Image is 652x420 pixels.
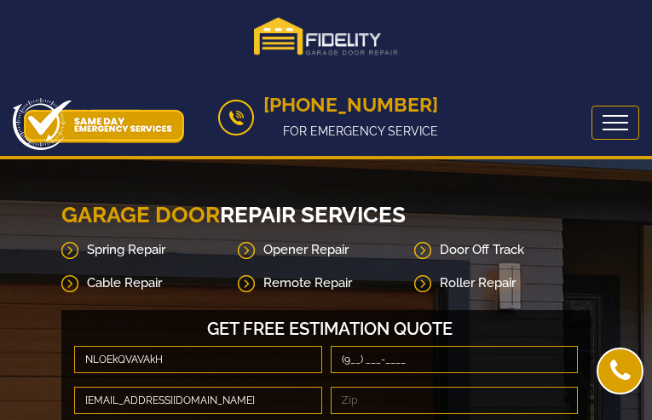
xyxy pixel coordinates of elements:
img: Fidelity.png [254,17,399,57]
input: Phone [331,346,579,373]
li: Remote Repair [238,268,414,297]
h2: Garage Door [61,202,591,228]
a: [PHONE_NUMBER] [218,93,438,116]
input: Zip [331,387,579,414]
li: Spring Repair [61,235,238,264]
li: Roller Repair [414,268,591,297]
img: icon-top.png [13,98,184,150]
li: Cable Repair [61,268,238,297]
p: For Emergency Service [218,123,438,141]
button: Toggle navigation [591,106,639,140]
li: Door Off Track [414,235,591,264]
li: Opener Repair [238,235,414,264]
h2: Get Free Estimation Quote [70,319,582,339]
span: Repair Services [220,202,406,227]
img: call.png [218,100,254,135]
input: Name [74,346,322,373]
input: Enter Email [74,387,322,414]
